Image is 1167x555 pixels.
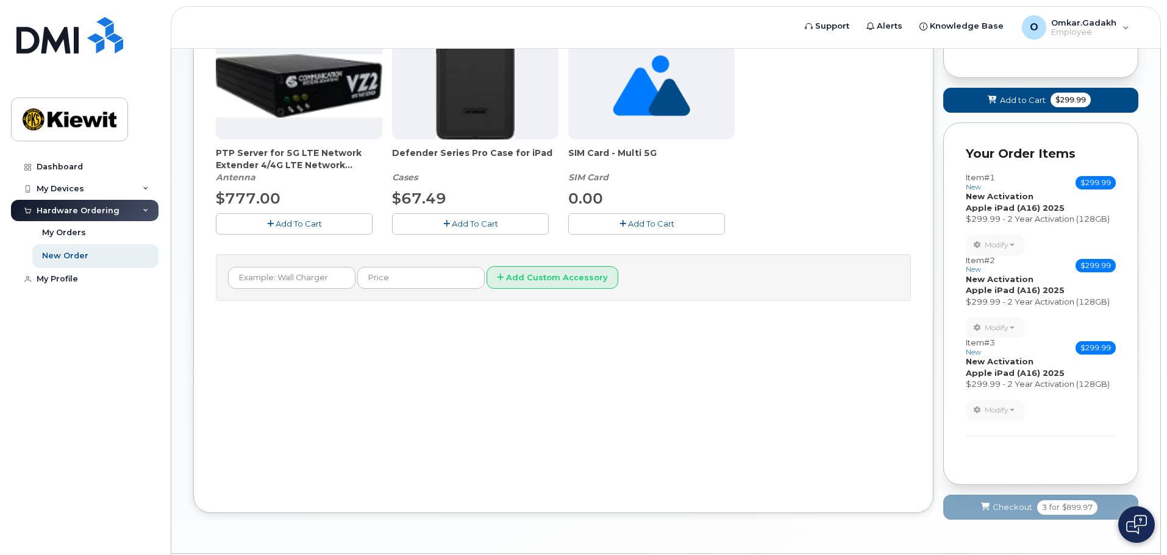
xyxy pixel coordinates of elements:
[966,213,1116,225] div: $299.99 - 2 Year Activation (128GB)
[966,356,1033,366] strong: New Activation
[943,495,1138,520] button: Checkout 3 for $899.97
[1030,20,1038,35] span: O
[966,183,981,191] small: new
[966,296,1116,308] div: $299.99 - 2 Year Activation (128GB)
[877,20,902,32] span: Alerts
[1042,502,1047,513] span: 3
[966,256,995,274] h3: Item
[392,213,549,235] button: Add To Cart
[966,203,1065,213] strong: Apple iPad (A16) 2025
[984,338,995,347] span: #3
[966,368,1065,378] strong: Apple iPad (A16) 2025
[985,239,1008,250] span: Modify
[1013,15,1138,40] div: Omkar.Gadakh
[966,338,995,356] h3: Item
[993,501,1032,513] span: Checkout
[392,189,446,207] span: $67.49
[966,378,1116,390] div: $299.99 - 2 Year Activation (128GB)
[228,267,355,289] input: Example: Wall Charger
[966,274,1033,284] strong: New Activation
[568,213,725,235] button: Add To Cart
[815,20,849,32] span: Support
[796,14,858,38] a: Support
[276,219,322,228] span: Add To Cart
[613,32,690,140] img: no_image_found-2caef05468ed5679b831cfe6fc140e25e0c280774317ffc20a367ab7fd17291e.png
[216,147,382,183] div: PTP Server for 5G LTE Network Extender 4/4G LTE Network Extender 3
[1076,259,1116,272] span: $299.99
[216,189,280,207] span: $777.00
[911,14,1012,38] a: Knowledge Base
[966,317,1025,338] button: Modify
[858,14,911,38] a: Alerts
[1047,502,1062,513] span: for
[1000,94,1046,106] span: Add to Cart
[452,219,498,228] span: Add To Cart
[357,267,485,289] input: Price
[568,147,735,183] div: SIM Card - Multi 5G
[984,255,995,265] span: #2
[1051,27,1116,37] span: Employee
[628,219,674,228] span: Add To Cart
[1051,18,1116,27] span: Omkar.Gadakh
[436,32,515,140] img: defenderipad10thgen.png
[930,20,1004,32] span: Knowledge Base
[966,173,995,191] h3: Item
[568,189,603,207] span: 0.00
[392,147,559,171] span: Defender Series Pro Case for iPad
[985,405,1008,415] span: Modify
[568,147,735,171] span: SIM Card - Multi 5G
[966,191,1033,201] strong: New Activation
[966,145,1116,163] p: Your Order Items
[1062,502,1093,513] span: $899.97
[966,285,1065,295] strong: Apple iPad (A16) 2025
[216,213,373,235] button: Add To Cart
[943,88,1138,113] button: Add to Cart $299.99
[1076,176,1116,189] span: $299.99
[216,172,255,183] em: Antenna
[966,348,981,356] small: new
[966,265,981,274] small: new
[216,54,382,118] img: Casa_Sysem.png
[568,172,608,183] em: SIM Card
[216,147,382,171] span: PTP Server for 5G LTE Network Extender 4/4G LTE Network Extender 3
[1076,341,1116,355] span: $299.99
[1126,515,1147,534] img: Open chat
[984,172,995,182] span: #1
[966,400,1025,421] button: Modify
[966,235,1025,256] button: Modify
[392,172,418,183] em: Cases
[1051,93,1091,107] span: $299.99
[487,266,618,289] button: Add Custom Accessory
[392,147,559,183] div: Defender Series Pro Case for iPad
[985,322,1008,333] span: Modify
